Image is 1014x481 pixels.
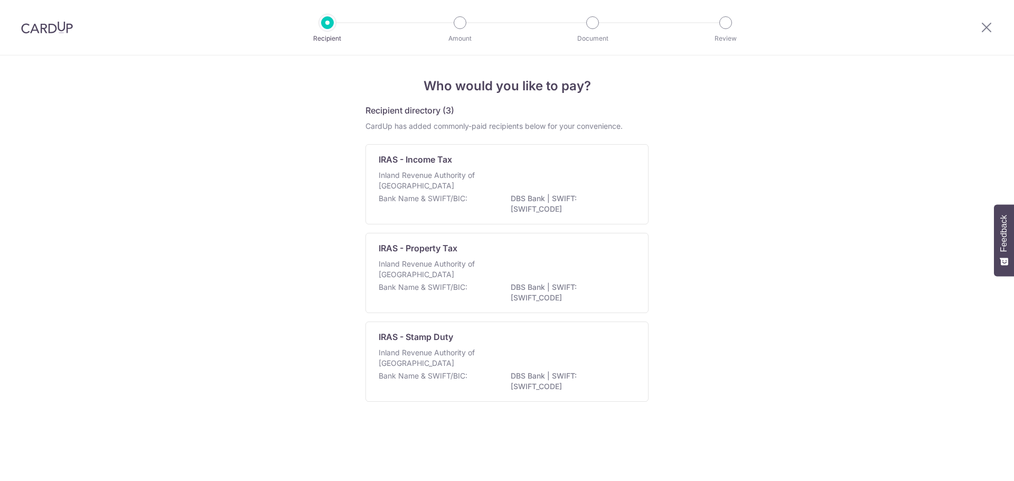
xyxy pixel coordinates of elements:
p: IRAS - Stamp Duty [379,331,453,343]
h4: Who would you like to pay? [365,77,649,96]
p: Document [553,33,632,44]
h5: Recipient directory (3) [365,104,454,117]
p: Recipient [288,33,367,44]
p: IRAS - Property Tax [379,242,457,254]
p: Review [687,33,765,44]
iframe: Opens a widget where you can find more information [946,449,1003,476]
p: Bank Name & SWIFT/BIC: [379,371,467,381]
p: Bank Name & SWIFT/BIC: [379,282,467,293]
span: Feedback [999,215,1009,252]
p: Inland Revenue Authority of [GEOGRAPHIC_DATA] [379,259,491,280]
p: DBS Bank | SWIFT: [SWIFT_CODE] [511,371,629,392]
p: Inland Revenue Authority of [GEOGRAPHIC_DATA] [379,170,491,191]
div: CardUp has added commonly-paid recipients below for your convenience. [365,121,649,131]
p: IRAS - Income Tax [379,153,452,166]
p: DBS Bank | SWIFT: [SWIFT_CODE] [511,193,629,214]
p: Bank Name & SWIFT/BIC: [379,193,467,204]
p: Inland Revenue Authority of [GEOGRAPHIC_DATA] [379,347,491,369]
img: CardUp [21,21,73,34]
button: Feedback - Show survey [994,204,1014,276]
p: Amount [421,33,499,44]
p: DBS Bank | SWIFT: [SWIFT_CODE] [511,282,629,303]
